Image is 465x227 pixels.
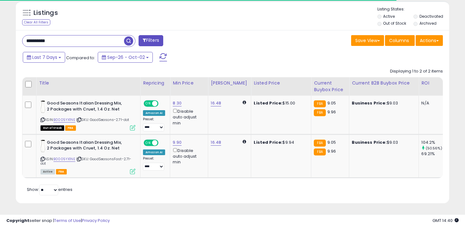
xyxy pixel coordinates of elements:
a: Terms of Use [54,218,81,224]
div: ROI [421,80,444,86]
div: 104.2% [421,140,447,145]
button: Sep-26 - Oct-02 [98,52,153,63]
div: Current B2B Buybox Price [352,80,416,86]
div: Title [39,80,138,86]
b: Listed Price: [254,139,282,145]
span: | SKU: GoodSeasonsFast-2.71-dot [40,156,132,166]
span: ON [144,101,152,106]
span: 9.96 [327,109,336,115]
div: Displaying 1 to 2 of 2 items [390,68,443,74]
b: Good Seasons Italian Dressing Mix, 2 Packages with Cruet, 1.4 Oz. Net [47,140,124,153]
b: Listed Price: [254,100,282,106]
b: Business Price: [352,139,387,145]
span: Last 7 Days [32,54,57,60]
span: OFF [158,101,168,106]
div: N/A [421,100,442,106]
span: 9.05 [327,139,336,145]
span: Show: entries [27,186,72,192]
button: Last 7 Days [23,52,65,63]
strong: Copyright [6,218,29,224]
small: (50.56%) [426,146,442,151]
div: Preset: [143,117,165,131]
div: ASIN: [40,100,135,130]
label: Deactivated [419,14,443,19]
div: Disable auto adjust min [173,108,203,126]
small: FBA [314,100,325,107]
button: Save View [351,35,384,46]
span: Sep-26 - Oct-02 [107,54,145,60]
label: Active [383,14,395,19]
label: Out of Stock [383,21,406,26]
div: Repricing [143,80,167,86]
button: Actions [416,35,443,46]
div: Preset: [143,156,165,171]
img: 21i1nK9SZxL._SL40_.jpg [40,140,45,152]
div: Disable auto adjust min [173,147,203,165]
span: FBA [65,125,76,131]
a: B0005YX1NE [53,117,75,123]
div: 69.21% [421,151,447,157]
button: Columns [385,35,415,46]
span: OFF [158,140,168,145]
a: 8.30 [173,100,182,106]
div: $9.03 [352,140,414,145]
button: Filters [139,35,163,46]
span: 2025-10-10 14:40 GMT [432,218,459,224]
span: ON [144,140,152,145]
div: Min Price [173,80,205,86]
span: Compared to: [66,55,95,61]
a: 16.48 [211,139,221,146]
span: | SKU: GoodSeasons-2.71-dot [76,117,129,122]
img: 21i1nK9SZxL._SL40_.jpg [40,100,45,113]
div: ASIN: [40,140,135,173]
div: $9.03 [352,100,414,106]
label: Archived [419,21,437,26]
div: seller snap | | [6,218,110,224]
div: Amazon AI [143,149,165,155]
div: [PERSON_NAME] [211,80,248,86]
small: FBA [314,148,325,155]
div: Listed Price [254,80,308,86]
a: 16.48 [211,100,221,106]
div: Current Buybox Price [314,80,346,93]
p: Listing States: [377,6,449,12]
div: $15.00 [254,100,306,106]
a: 9.90 [173,139,182,146]
span: 9.05 [327,100,336,106]
b: Business Price: [352,100,387,106]
span: FBA [56,169,67,174]
a: B0005YX1NE [53,156,75,162]
small: FBA [314,140,325,147]
div: Clear All Filters [22,19,50,25]
div: Amazon AI [143,110,165,116]
a: Privacy Policy [82,218,110,224]
div: $9.94 [254,140,306,145]
span: All listings currently available for purchase on Amazon [40,169,55,174]
span: Columns [389,37,409,44]
small: FBA [314,109,325,116]
span: 9.96 [327,148,336,154]
h5: Listings [34,9,58,17]
b: Good Seasons Italian Dressing Mix, 2 Packages with Cruet, 1.4 Oz. Net [47,100,124,114]
span: All listings that are currently out of stock and unavailable for purchase on Amazon [40,125,64,131]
